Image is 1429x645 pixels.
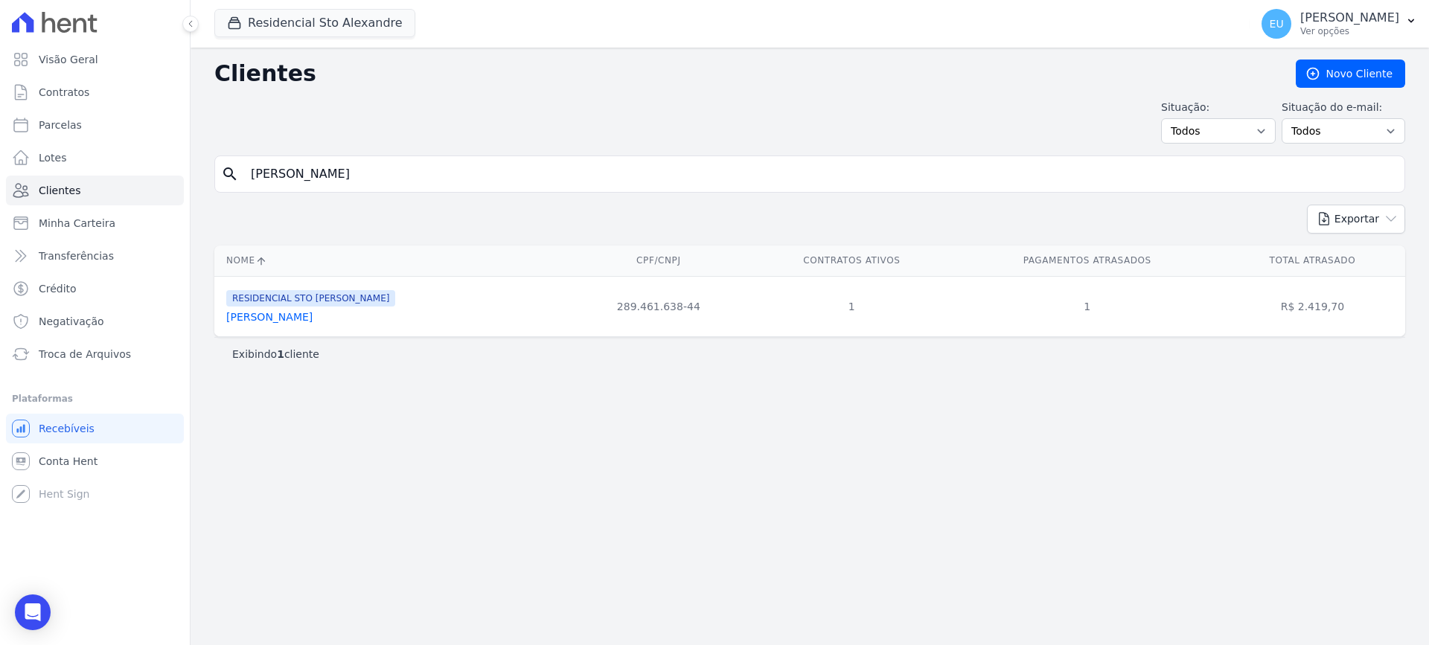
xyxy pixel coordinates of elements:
b: 1 [277,348,284,360]
a: Novo Cliente [1296,60,1405,88]
span: Recebíveis [39,421,95,436]
p: [PERSON_NAME] [1300,10,1399,25]
a: Contratos [6,77,184,107]
th: Total Atrasado [1220,246,1405,276]
th: Contratos Ativos [749,246,955,276]
span: Visão Geral [39,52,98,67]
label: Situação: [1161,100,1276,115]
th: Nome [214,246,569,276]
a: Minha Carteira [6,208,184,238]
a: Parcelas [6,110,184,140]
span: Troca de Arquivos [39,347,131,362]
span: Negativação [39,314,104,329]
button: EU [PERSON_NAME] Ver opções [1250,3,1429,45]
p: Exibindo cliente [232,347,319,362]
div: Plataformas [12,390,178,408]
a: Lotes [6,143,184,173]
i: search [221,165,239,183]
div: Open Intercom Messenger [15,594,51,630]
span: EU [1270,19,1284,29]
span: RESIDENCIAL STO [PERSON_NAME] [226,290,395,307]
span: Crédito [39,281,77,296]
span: Parcelas [39,118,82,132]
a: Clientes [6,176,184,205]
input: Buscar por nome, CPF ou e-mail [242,159,1398,189]
a: Recebíveis [6,414,184,443]
span: Contratos [39,85,89,100]
a: Crédito [6,274,184,304]
span: Clientes [39,183,80,198]
td: 1 [955,276,1220,336]
span: Transferências [39,248,114,263]
a: Troca de Arquivos [6,339,184,369]
th: CPF/CNPJ [569,246,749,276]
a: Transferências [6,241,184,271]
th: Pagamentos Atrasados [955,246,1220,276]
td: 1 [749,276,955,336]
a: [PERSON_NAME] [226,311,313,323]
span: Lotes [39,150,67,165]
p: Ver opções [1300,25,1399,37]
td: R$ 2.419,70 [1220,276,1405,336]
a: Negativação [6,307,184,336]
span: Conta Hent [39,454,97,469]
button: Residencial Sto Alexandre [214,9,415,37]
span: Minha Carteira [39,216,115,231]
td: 289.461.638-44 [569,276,749,336]
label: Situação do e-mail: [1282,100,1405,115]
a: Conta Hent [6,446,184,476]
a: Visão Geral [6,45,184,74]
h2: Clientes [214,60,1272,87]
button: Exportar [1307,205,1405,234]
